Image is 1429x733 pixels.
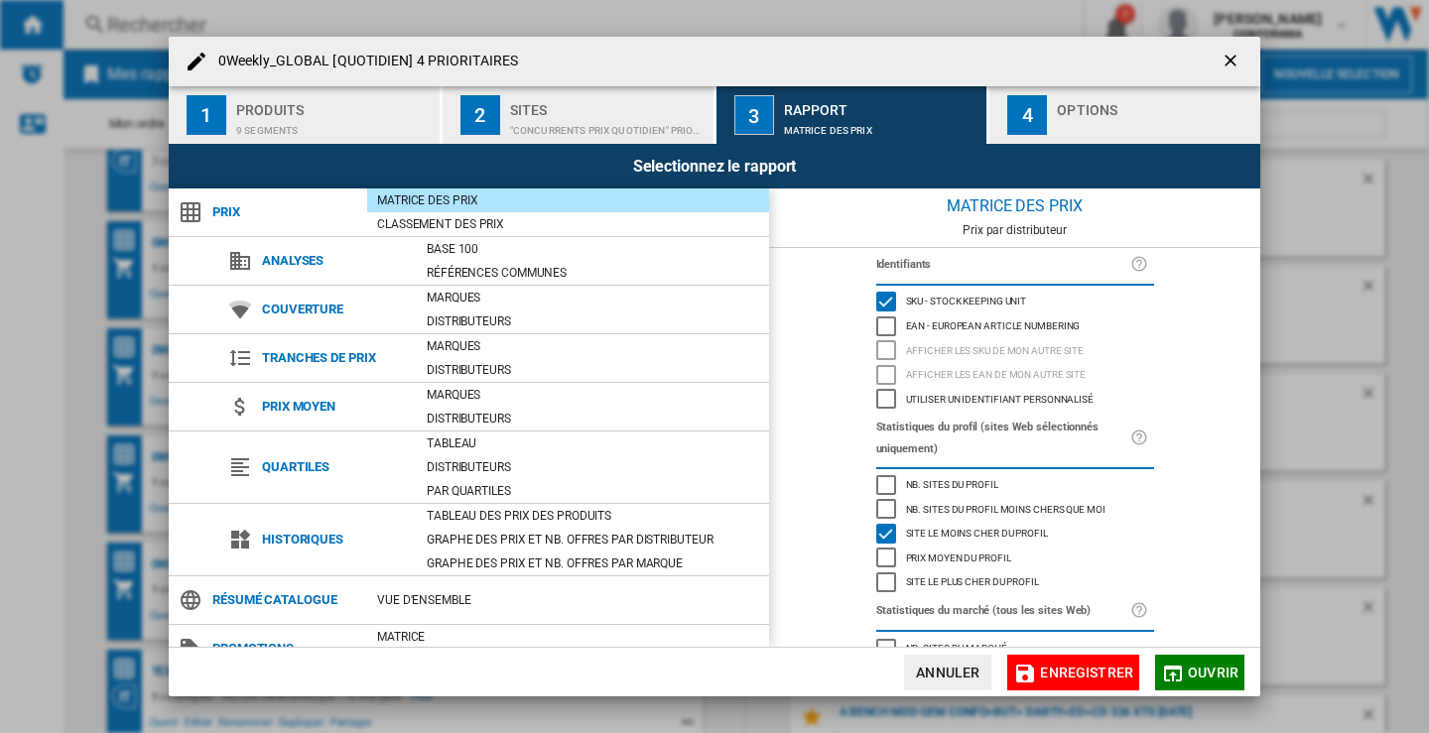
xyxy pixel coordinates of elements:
[367,627,769,647] div: Matrice
[252,344,417,372] span: Tranches de prix
[876,570,1154,595] md-checkbox: Site le plus cher du profil
[906,640,1007,654] span: Nb. sites du marché
[769,223,1260,237] div: Prix par distributeur
[769,188,1260,223] div: Matrice des prix
[876,473,1154,498] md-checkbox: Nb. sites du profil
[417,553,769,573] div: Graphe des prix et nb. offres par marque
[417,360,769,380] div: Distributeurs
[1057,94,1252,115] div: Options
[876,417,1130,460] label: Statistiques du profil (sites Web sélectionnés uniquement)
[208,52,518,71] h4: 0Weekly_GLOBAL [QUOTIDIEN] 4 PRIORITAIRES
[417,311,769,331] div: Distributeurs
[876,497,1154,522] md-checkbox: Nb. sites du profil moins chers que moi
[876,338,1154,363] md-checkbox: Afficher les SKU de mon autre site
[236,94,432,115] div: Produits
[1155,655,1244,690] button: Ouvrir
[1188,665,1238,680] span: Ouvrir
[417,409,769,428] div: Distributeurs
[906,342,1085,356] span: Afficher les SKU de mon autre site
[417,457,769,477] div: Distributeurs
[417,481,769,501] div: Par quartiles
[876,636,1154,661] md-checkbox: Nb. sites du marché
[906,476,998,490] span: Nb. sites du profil
[876,387,1154,412] md-checkbox: Utiliser un identifiant personnalisé
[906,501,1105,515] span: Nb. sites du profil moins chers que moi
[252,296,417,323] span: Couverture
[169,86,442,144] button: 1 Produits 9 segments
[252,453,417,481] span: Quartiles
[876,254,1130,276] label: Identifiants
[876,600,1130,622] label: Statistiques du marché (tous les sites Web)
[876,290,1154,314] md-checkbox: SKU - Stock Keeping Unit
[417,506,769,526] div: Tableau des prix des produits
[417,239,769,259] div: Base 100
[904,655,991,690] button: Annuler
[906,391,1094,405] span: Utiliser un identifiant personnalisé
[734,95,774,135] div: 3
[417,385,769,405] div: Marques
[1007,655,1139,690] button: Enregistrer
[460,95,500,135] div: 2
[906,317,1081,331] span: EAN - European Article Numbering
[236,115,432,136] div: 9 segments
[202,635,367,663] span: Promotions
[906,293,1027,306] span: SKU - Stock Keeping Unit
[716,86,989,144] button: 3 Rapport Matrice des prix
[906,525,1048,539] span: Site le moins cher du profil
[784,115,979,136] div: Matrice des prix
[876,522,1154,547] md-checkbox: Site le moins cher du profil
[417,530,769,550] div: Graphe des prix et nb. offres par distributeur
[187,95,226,135] div: 1
[989,86,1260,144] button: 4 Options
[510,115,706,136] div: "Concurrents prix quotidien" PRIORITAIRES [DATE] (7)
[906,366,1087,380] span: Afficher les EAN de mon autre site
[417,336,769,356] div: Marques
[367,190,769,210] div: Matrice des prix
[443,86,715,144] button: 2 Sites "Concurrents prix quotidien" PRIORITAIRES [DATE] (7)
[876,546,1154,570] md-checkbox: Prix moyen du profil
[367,590,769,610] div: Vue d'ensemble
[510,94,706,115] div: Sites
[1007,95,1047,135] div: 4
[906,550,1011,563] span: Prix moyen du profil
[784,94,979,115] div: Rapport
[202,198,367,226] span: Prix
[252,526,417,553] span: Historiques
[1040,665,1133,680] span: Enregistrer
[1221,51,1244,74] ng-md-icon: getI18NText('BUTTONS.CLOSE_DIALOG')
[252,247,417,275] span: Analyses
[202,586,367,614] span: Résumé catalogue
[876,363,1154,388] md-checkbox: Afficher les EAN de mon autre site
[417,288,769,307] div: Marques
[1213,42,1252,81] button: getI18NText('BUTTONS.CLOSE_DIALOG')
[367,214,769,234] div: Classement des prix
[417,263,769,283] div: Références communes
[169,144,1260,188] div: Selectionnez le rapport
[252,393,417,421] span: Prix moyen
[906,573,1039,587] span: Site le plus cher du profil
[876,313,1154,338] md-checkbox: EAN - European Article Numbering
[417,433,769,453] div: Tableau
